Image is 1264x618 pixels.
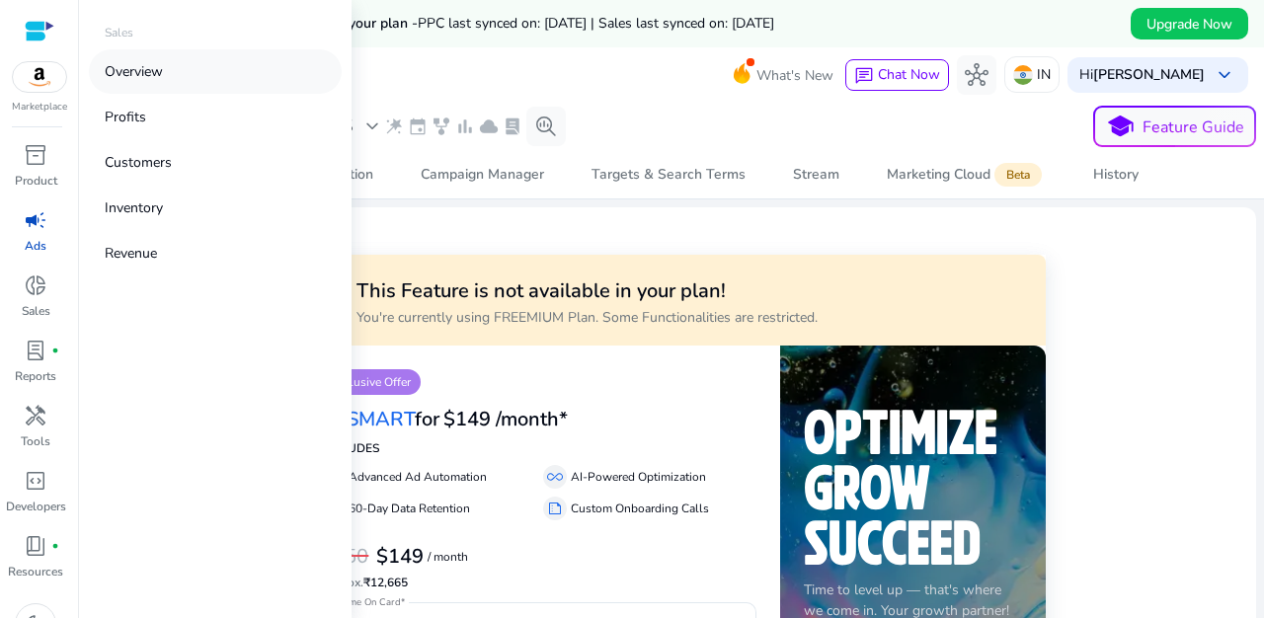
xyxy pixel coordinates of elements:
div: Targets & Search Terms [592,168,746,182]
p: INCLUDES [321,439,756,457]
span: keyboard_arrow_down [1213,63,1236,87]
p: You're currently using FREEMIUM Plan. Some Functionalities are restricted. [356,307,818,328]
div: History [1093,168,1139,182]
span: bar_chart [455,116,475,136]
b: [PERSON_NAME] [1093,65,1205,84]
p: 60-Day Data Retention [349,500,470,517]
p: Inventory [105,197,163,218]
div: Stream [793,168,839,182]
span: wand_stars [384,116,404,136]
button: search_insights [526,107,566,146]
span: lab_profile [503,116,522,136]
p: Ads [25,237,46,255]
p: Resources [8,563,63,580]
div: Marketing Cloud [887,167,1046,183]
p: Sales [22,302,50,320]
p: IN [1037,57,1051,92]
p: Hi [1079,68,1205,82]
span: Upgrade Now [1146,14,1232,35]
p: Product [15,172,57,190]
span: Beta [994,163,1042,187]
p: Custom Onboarding Calls [571,500,709,517]
button: Upgrade Now [1131,8,1248,39]
p: Marketplace [12,100,67,115]
p: Advanced Ad Automation [349,468,487,486]
p: Exclusive Offer [321,369,421,395]
h6: ₹12,665 [321,576,756,589]
span: donut_small [24,273,47,297]
span: book_4 [24,534,47,558]
span: lab_profile [24,339,47,362]
p: Customers [105,152,172,173]
span: SMART [347,406,415,432]
span: family_history [432,116,451,136]
span: What's New [756,58,833,93]
span: summarize [547,501,563,516]
h5: Data syncs run less frequently on your plan - [130,16,774,33]
h3: Go for [321,408,439,431]
span: Chat Now [878,65,940,84]
span: campaign [24,208,47,232]
p: Developers [6,498,66,515]
span: all_inclusive [547,469,563,485]
button: chatChat Now [845,59,949,91]
p: AI-Powered Optimization [571,468,706,486]
span: chat [854,66,874,86]
p: Feature Guide [1143,116,1244,139]
p: Reports [15,367,56,385]
span: handyman [24,404,47,427]
p: Overview [105,61,163,82]
button: hub [957,55,996,95]
span: expand_more [360,115,384,138]
p: / month [428,551,468,564]
div: Campaign Manager [421,168,544,182]
p: Tools [21,432,50,450]
span: cloud [479,116,499,136]
span: code_blocks [24,469,47,493]
mat-label: Name On Card [337,595,400,609]
h3: $149 /month* [443,408,568,431]
p: Sales [105,24,133,41]
p: Revenue [105,243,157,264]
span: PPC last synced on: [DATE] | Sales last synced on: [DATE] [418,14,774,33]
span: event [408,116,428,136]
span: inventory_2 [24,143,47,167]
h3: This Feature is not available in your plan! [356,279,818,303]
span: fiber_manual_record [51,347,59,354]
img: in.svg [1013,65,1033,85]
span: hub [965,63,988,87]
span: school [1106,113,1135,141]
span: fiber_manual_record [51,542,59,550]
button: schoolFeature Guide [1093,106,1256,147]
p: Profits [105,107,146,127]
b: $149 [376,543,424,570]
img: amazon.svg [13,62,66,92]
span: search_insights [534,115,558,138]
